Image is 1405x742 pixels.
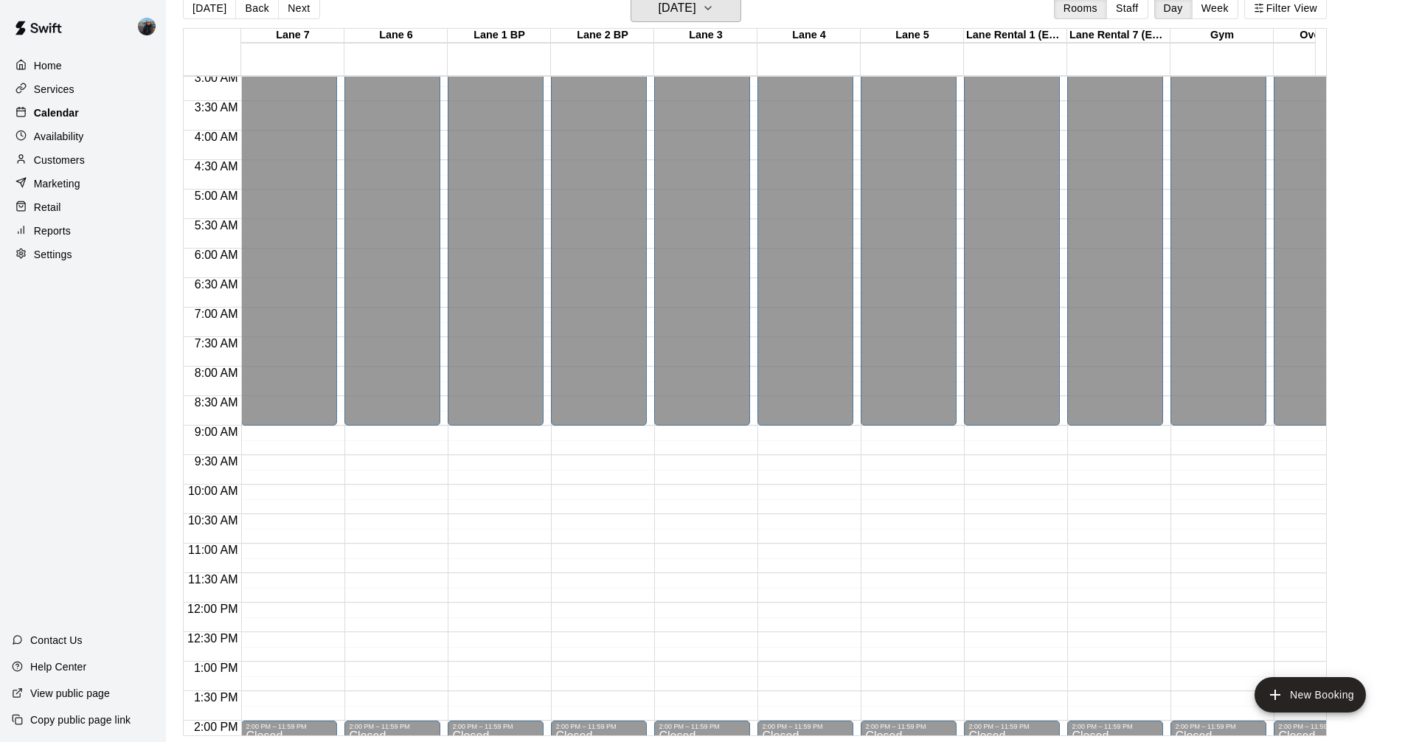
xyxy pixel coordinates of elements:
[191,426,242,438] span: 9:00 AM
[191,455,242,468] span: 9:30 AM
[865,723,952,730] div: 2:00 PM – 11:59 PM
[190,691,242,704] span: 1:30 PM
[184,603,241,615] span: 12:00 PM
[184,514,242,527] span: 10:30 AM
[191,367,242,379] span: 8:00 AM
[30,633,83,648] p: Contact Us
[654,29,757,43] div: Lane 3
[30,712,131,727] p: Copy public page link
[12,55,154,77] a: Home
[34,129,84,144] p: Availability
[12,125,154,148] a: Availability
[1067,29,1170,43] div: Lane Rental 7 (Early Bird)
[241,29,344,43] div: Lane 7
[34,223,71,238] p: Reports
[191,190,242,202] span: 5:00 AM
[191,101,242,114] span: 3:30 AM
[659,723,746,730] div: 2:00 PM – 11:59 PM
[191,396,242,409] span: 8:30 AM
[190,662,242,674] span: 1:00 PM
[30,686,110,701] p: View public page
[191,337,242,350] span: 7:30 AM
[968,723,1055,730] div: 2:00 PM – 11:59 PM
[551,29,654,43] div: Lane 2 BP
[448,29,551,43] div: Lane 1 BP
[138,18,156,35] img: Coach Cruz
[135,12,166,41] div: Coach Cruz
[246,723,333,730] div: 2:00 PM – 11:59 PM
[191,249,242,261] span: 6:00 AM
[1072,723,1159,730] div: 2:00 PM – 11:59 PM
[1175,723,1262,730] div: 2:00 PM – 11:59 PM
[34,247,72,262] p: Settings
[1255,677,1366,712] button: add
[12,102,154,124] a: Calendar
[12,243,154,266] a: Settings
[184,544,242,556] span: 11:00 AM
[34,200,61,215] p: Retail
[12,173,154,195] a: Marketing
[191,278,242,291] span: 6:30 AM
[184,485,242,497] span: 10:00 AM
[190,721,242,733] span: 2:00 PM
[1274,29,1377,43] div: Over Flow
[34,176,80,191] p: Marketing
[452,723,539,730] div: 2:00 PM – 11:59 PM
[30,659,86,674] p: Help Center
[34,153,85,167] p: Customers
[12,220,154,242] a: Reports
[12,196,154,218] a: Retail
[191,219,242,232] span: 5:30 AM
[184,573,242,586] span: 11:30 AM
[191,72,242,84] span: 3:00 AM
[12,149,154,171] a: Customers
[191,308,242,320] span: 7:00 AM
[191,131,242,143] span: 4:00 AM
[1170,29,1274,43] div: Gym
[34,82,74,97] p: Services
[191,160,242,173] span: 4:30 AM
[1278,723,1365,730] div: 2:00 PM – 11:59 PM
[12,78,154,100] a: Services
[757,29,861,43] div: Lane 4
[964,29,1067,43] div: Lane Rental 1 (Early Bird)
[762,723,849,730] div: 2:00 PM – 11:59 PM
[184,632,241,645] span: 12:30 PM
[34,58,62,73] p: Home
[34,105,79,120] p: Calendar
[349,723,436,730] div: 2:00 PM – 11:59 PM
[344,29,448,43] div: Lane 6
[555,723,642,730] div: 2:00 PM – 11:59 PM
[861,29,964,43] div: Lane 5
